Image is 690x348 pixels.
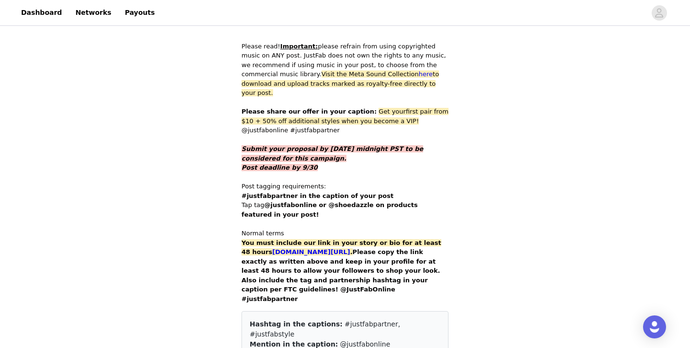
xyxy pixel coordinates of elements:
div: avatar [655,5,664,21]
strong: Please share our offer in your caption: [241,108,377,115]
strong: Please copy the link exactly as written above and keep in your profile for at least 48 hours to a... [241,248,440,302]
strong: Submit your proposal by [DATE] midnight PST to be considered for this campaign. [241,145,423,162]
p: Normal terms [241,229,448,238]
div: Open Intercom Messenger [643,315,666,338]
span: Visit the Meta Sound Collection to download and upload tracks marked as royalty-free directly to ... [241,70,439,96]
span: @justfabonline [340,340,391,348]
a: Payouts [119,2,161,23]
a: [DOMAIN_NAME][URL] [272,248,350,255]
span: first pair from $10 + 50% off additional styles when you become a VIP! [241,108,448,125]
p: Post tagging requirements: [241,182,448,191]
p: @justfabonline #justfabpartner [241,107,448,135]
a: Dashboard [15,2,68,23]
span: Get your [241,108,448,125]
strong: . [272,248,352,255]
span: Mention in the caption: [250,340,338,348]
p: Tap tag [241,200,448,219]
strong: @justfabonline or @shoedazzle on products featured in your post! [241,201,418,218]
strong: You must include our link in your story or bio for at least 48 hours [241,239,441,256]
span: Please read! please refrain from using copyrighted music on ANY post. JustFab does not own the ri... [241,43,446,78]
strong: Post deadline by 9/30 [241,164,318,171]
a: Networks [69,2,117,23]
strong: #justfabpartner in the caption of your post [241,192,393,199]
strong: Important: [280,43,318,50]
span: Hashtag in the captions: [250,320,343,328]
a: here [419,70,433,78]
